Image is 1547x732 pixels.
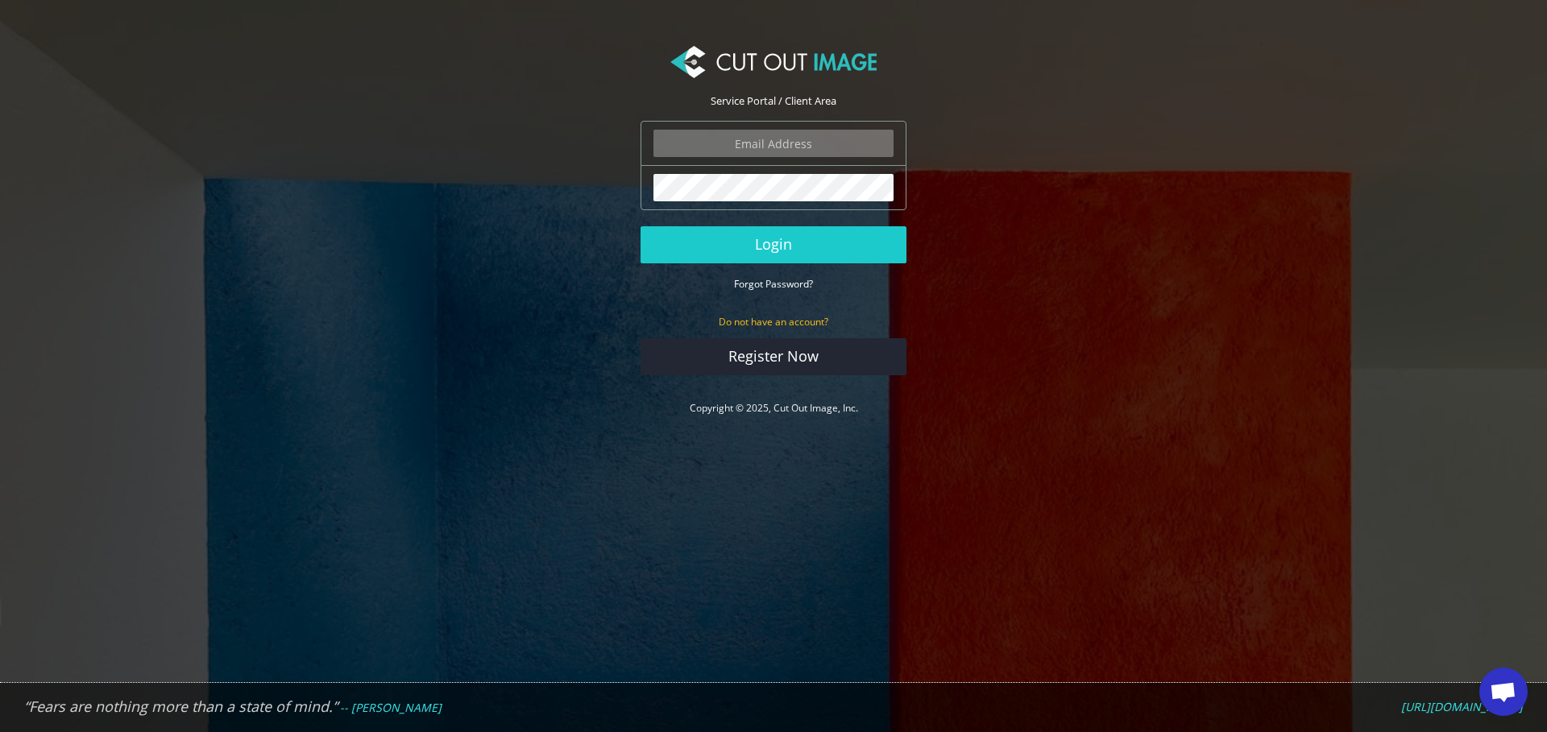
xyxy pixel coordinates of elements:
img: Cut Out Image [670,46,877,78]
small: Do not have an account? [719,315,828,329]
em: “Fears are nothing more than a state of mind.” [24,697,338,716]
em: [URL][DOMAIN_NAME] [1401,699,1523,714]
a: Copyright © 2025, Cut Out Image, Inc. [690,401,858,415]
button: Login [641,226,906,263]
input: Email Address [653,130,894,157]
a: [URL][DOMAIN_NAME] [1401,700,1523,714]
a: Forgot Password? [734,276,813,291]
span: Service Portal / Client Area [711,93,836,108]
a: Register Now [641,338,906,375]
small: Forgot Password? [734,277,813,291]
div: Chat öffnen [1479,668,1528,716]
em: -- [PERSON_NAME] [340,700,442,715]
